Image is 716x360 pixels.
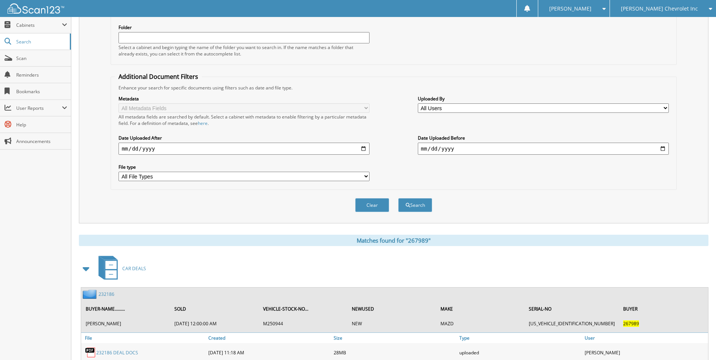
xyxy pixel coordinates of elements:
[437,301,525,317] th: MAKE
[525,301,619,317] th: SERIAL-NO
[119,44,370,57] div: Select a cabinet and begin typing the name of the folder you want to search in. If the name match...
[96,349,138,356] a: 232186 DEAL DOCS
[85,347,96,358] img: PDF.png
[79,235,708,246] div: Matches found for "267989"
[82,317,170,330] td: [PERSON_NAME]
[16,105,62,111] span: User Reports
[619,301,707,317] th: BUYER
[259,301,347,317] th: VEHICLE-STOCK-NO...
[16,88,67,95] span: Bookmarks
[119,24,370,31] label: Folder
[115,72,202,81] legend: Additional Document Filters
[418,95,669,102] label: Uploaded By
[583,333,708,343] a: User
[16,72,67,78] span: Reminders
[437,317,525,330] td: MAZD
[549,6,591,11] span: [PERSON_NAME]
[457,333,583,343] a: Type
[16,55,67,62] span: Scan
[122,265,146,272] span: CAR DEALS
[583,345,708,360] div: [PERSON_NAME]
[398,198,432,212] button: Search
[206,333,332,343] a: Created
[81,333,206,343] a: File
[348,317,436,330] td: NEW
[16,122,67,128] span: Help
[348,301,436,317] th: NEWUSED
[119,95,370,102] label: Metadata
[418,143,669,155] input: end
[206,345,332,360] div: [DATE] 11:18 AM
[94,254,146,283] a: CAR DEALS
[621,6,698,11] span: [PERSON_NAME] Chevrolet Inc
[198,120,208,126] a: here
[16,38,66,45] span: Search
[119,164,370,170] label: File type
[171,301,259,317] th: SOLD
[82,301,170,317] th: BUYER-NAME.........
[16,138,67,145] span: Announcements
[457,345,583,360] div: uploaded
[355,198,389,212] button: Clear
[119,143,370,155] input: start
[332,333,457,343] a: Size
[525,317,619,330] td: [US_VEHICLE_IDENTIFICATION_NUMBER]
[83,289,99,299] img: folder2.png
[8,3,64,14] img: scan123-logo-white.svg
[171,317,259,330] td: [DATE] 12:00:00 AM
[16,22,62,28] span: Cabinets
[119,135,370,141] label: Date Uploaded After
[332,345,457,360] div: 28MB
[115,85,672,91] div: Enhance your search for specific documents using filters such as date and file type.
[99,291,114,297] a: 232186
[623,320,639,327] span: 267989
[259,317,347,330] td: M250944
[418,135,669,141] label: Date Uploaded Before
[119,114,370,126] div: All metadata fields are searched by default. Select a cabinet with metadata to enable filtering b...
